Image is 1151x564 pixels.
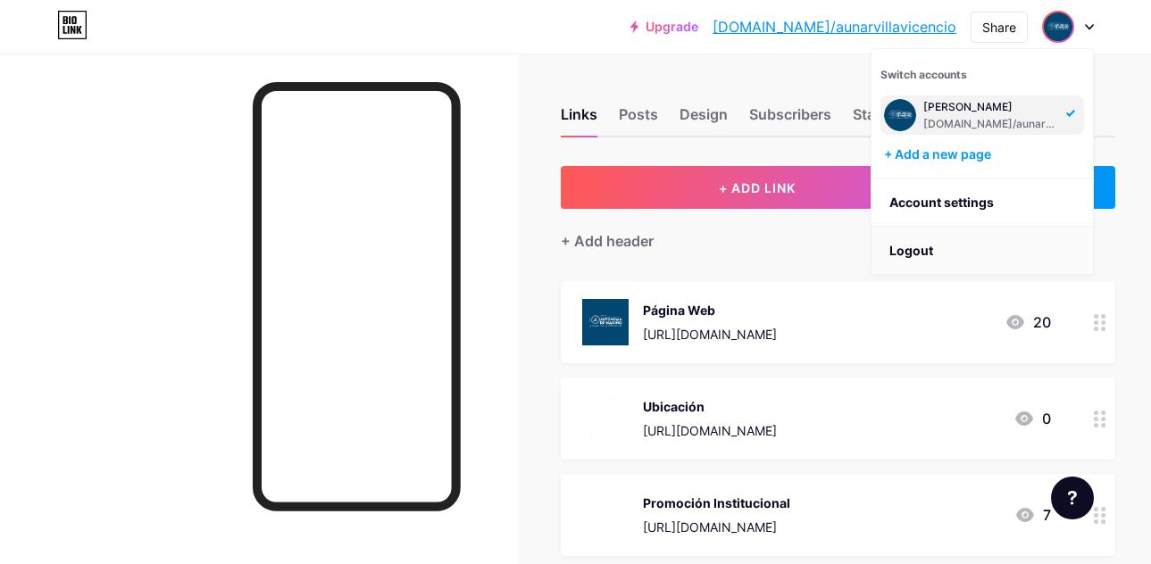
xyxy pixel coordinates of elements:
div: Ubicación [643,397,777,416]
img: Promoción Institucional [582,492,629,538]
div: [URL][DOMAIN_NAME] [643,518,790,536]
a: Upgrade [630,20,698,34]
div: 7 [1014,504,1051,526]
div: 20 [1005,311,1051,333]
div: Promoción Institucional [643,493,790,512]
a: Account settings [872,178,1093,227]
div: Posts [619,104,658,136]
span: + ADD LINK [719,180,796,195]
img: aunarvillavicencio [884,99,916,131]
li: Logout [872,227,1093,275]
span: Switch accounts [880,68,967,81]
div: [DOMAIN_NAME]/aunarvillavicencio [923,117,1061,131]
div: + Add header [561,230,654,252]
div: [URL][DOMAIN_NAME] [643,325,777,344]
img: aunarvillavicencio [1044,12,1072,41]
div: Links [561,104,597,136]
div: [URL][DOMAIN_NAME] [643,421,777,440]
div: Design [680,104,728,136]
div: Stats [853,104,888,136]
div: Página Web [643,301,777,319]
img: Página Web [582,299,629,345]
div: Subscribers [749,104,831,136]
a: [DOMAIN_NAME]/aunarvillavicencio [713,16,956,37]
button: + ADD LINK [561,166,954,209]
div: 0 [1013,408,1051,429]
div: [PERSON_NAME] [923,100,1061,114]
div: + Add a new page [884,145,1084,163]
img: Ubicación [582,395,629,442]
div: Share [982,18,1016,37]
